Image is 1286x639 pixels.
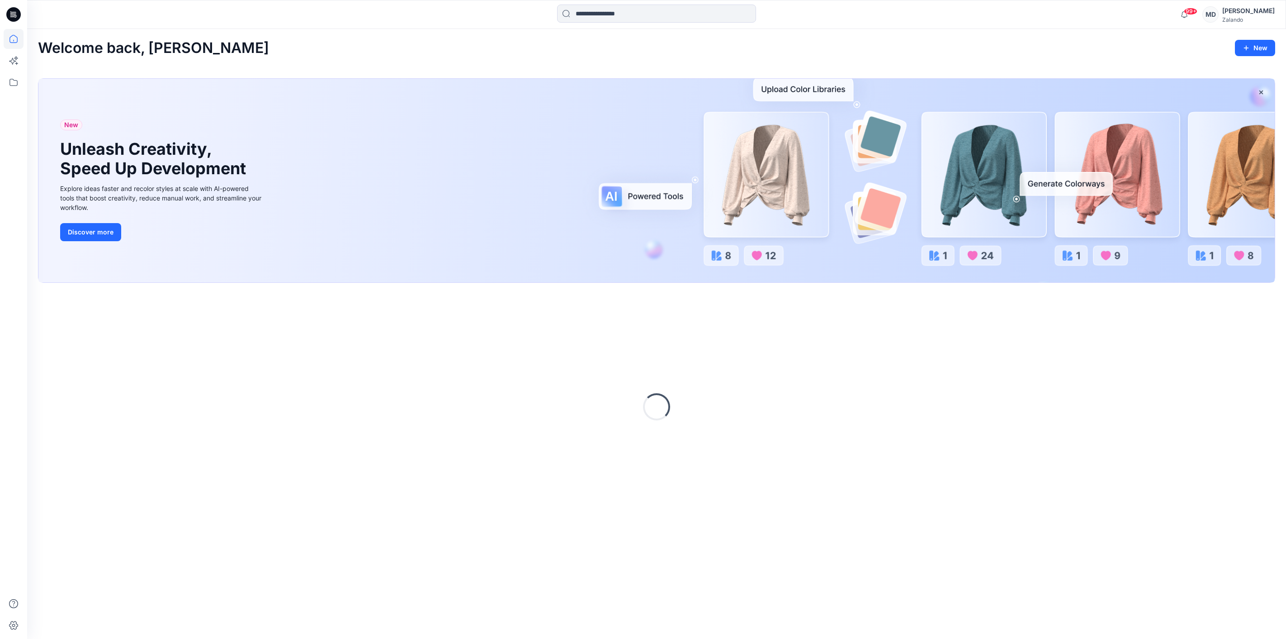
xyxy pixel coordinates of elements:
[38,40,269,57] h2: Welcome back, [PERSON_NAME]
[1235,40,1275,56] button: New
[1202,6,1219,23] div: MD
[60,223,121,241] button: Discover more
[1222,5,1275,16] div: [PERSON_NAME]
[60,223,264,241] a: Discover more
[64,119,78,130] span: New
[1184,8,1197,15] span: 99+
[1222,16,1275,23] div: Zalando
[60,139,250,178] h1: Unleash Creativity, Speed Up Development
[60,184,264,212] div: Explore ideas faster and recolor styles at scale with AI-powered tools that boost creativity, red...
